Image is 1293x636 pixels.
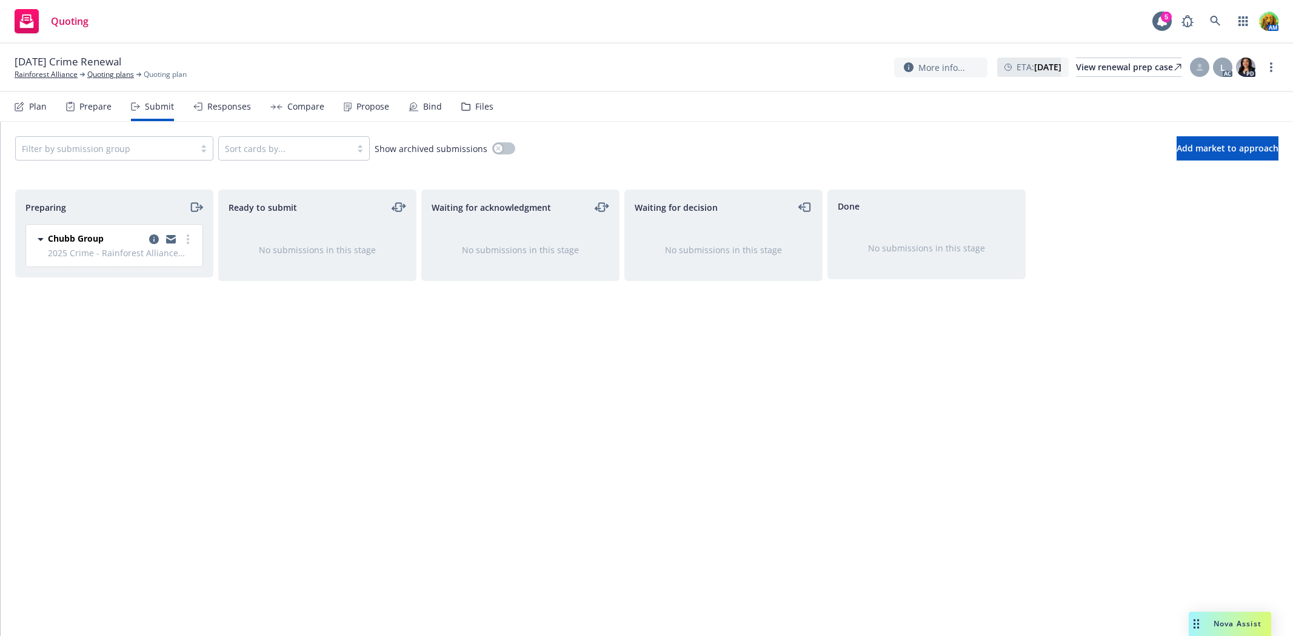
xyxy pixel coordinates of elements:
a: Quoting plans [87,69,134,80]
span: Quoting plan [144,69,187,80]
div: Files [475,102,493,111]
span: Waiting for decision [635,201,718,214]
span: Chubb Group [48,232,104,245]
div: No submissions in this stage [847,242,1006,254]
span: Add market to approach [1177,142,1278,154]
a: copy logging email [164,232,178,247]
a: moveLeftRight [392,200,406,214]
span: Show archived submissions [375,142,487,155]
img: photo [1236,58,1255,77]
a: moveLeft [798,200,812,214]
strong: [DATE] [1034,61,1061,73]
a: moveLeftRight [595,200,609,214]
span: More info... [918,61,965,74]
a: moveRight [189,200,203,214]
a: Report a Bug [1175,9,1200,33]
div: Drag to move [1189,612,1204,636]
div: Compare [287,102,324,111]
a: more [181,232,195,247]
span: Waiting for acknowledgment [432,201,551,214]
div: No submissions in this stage [644,243,803,256]
div: View renewal prep case [1076,58,1181,76]
span: Nova Assist [1214,618,1261,629]
a: Switch app [1231,9,1255,33]
a: Search [1203,9,1228,33]
a: View renewal prep case [1076,58,1181,77]
div: Plan [29,102,47,111]
div: Bind [423,102,442,111]
button: Nova Assist [1189,612,1271,636]
span: L [1220,61,1225,74]
div: Submit [145,102,174,111]
span: Quoting [51,16,89,26]
div: Responses [207,102,251,111]
span: 2025 Crime - Rainforest Alliance Holding, Inc. [48,247,195,259]
span: ETA : [1017,61,1061,73]
a: Quoting [10,4,93,38]
span: Preparing [25,201,66,214]
button: Add market to approach [1177,136,1278,161]
span: [DATE] Crime Renewal [15,55,121,69]
div: No submissions in this stage [238,243,396,256]
button: More info... [894,58,987,78]
a: more [1264,60,1278,75]
div: 5 [1161,12,1172,22]
div: Prepare [79,102,112,111]
a: copy logging email [147,232,161,247]
img: photo [1259,12,1278,31]
div: No submissions in this stage [441,243,600,256]
div: Propose [356,102,389,111]
span: Ready to submit [229,201,297,214]
span: Done [838,200,860,213]
a: Rainforest Alliance [15,69,78,80]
